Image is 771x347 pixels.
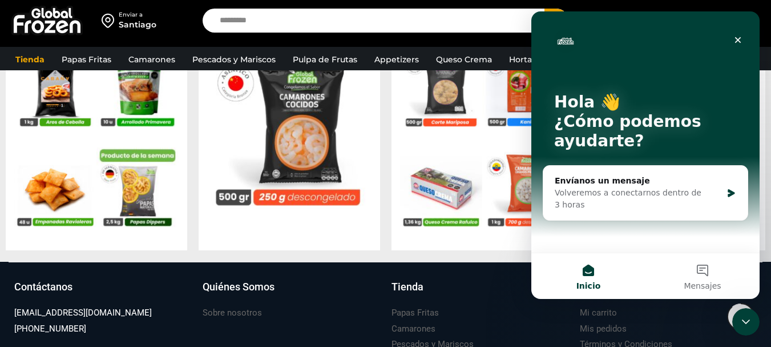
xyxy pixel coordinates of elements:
div: Enviar a [119,11,156,19]
a: [PHONE_NUMBER] [14,321,86,337]
a: Pescados y Mariscos [187,49,281,70]
a: Tienda [391,280,568,306]
img: address-field-icon.svg [102,11,119,30]
a: Hortalizas [503,49,555,70]
a: Mis pedidos [580,321,627,337]
a: Contáctanos [14,280,191,306]
h3: Tienda [391,280,423,294]
a: 0 Carrito [703,7,760,34]
a: Iniciar sesión [623,9,691,32]
a: Camarones [123,49,181,70]
h3: Papas Fritas [391,307,439,319]
a: Papas Fritas [391,305,439,321]
h3: Mis pedidos [580,323,627,335]
h3: Camarones [391,323,435,335]
a: Sobre nosotros [203,305,262,321]
h3: Contáctanos [14,280,72,294]
a: Pulpa de Frutas [287,49,363,70]
h3: Quiénes Somos [203,280,275,294]
h3: Sobre nosotros [203,307,262,319]
h3: [EMAIL_ADDRESS][DOMAIN_NAME] [14,307,152,319]
a: Tienda [10,49,50,70]
h3: [PHONE_NUMBER] [14,323,86,335]
a: Papas Fritas [56,49,117,70]
a: Mi carrito [580,305,617,321]
a: Quiénes Somos [203,280,380,306]
iframe: Intercom live chat [531,11,760,299]
a: Appetizers [369,49,425,70]
a: [EMAIL_ADDRESS][DOMAIN_NAME] [14,305,152,321]
h3: Mi carrito [580,307,617,319]
a: Queso Crema [430,49,498,70]
button: Search button [544,9,568,33]
iframe: Intercom live chat [732,308,760,336]
div: Santiago [119,19,156,30]
a: Camarones [391,321,435,337]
